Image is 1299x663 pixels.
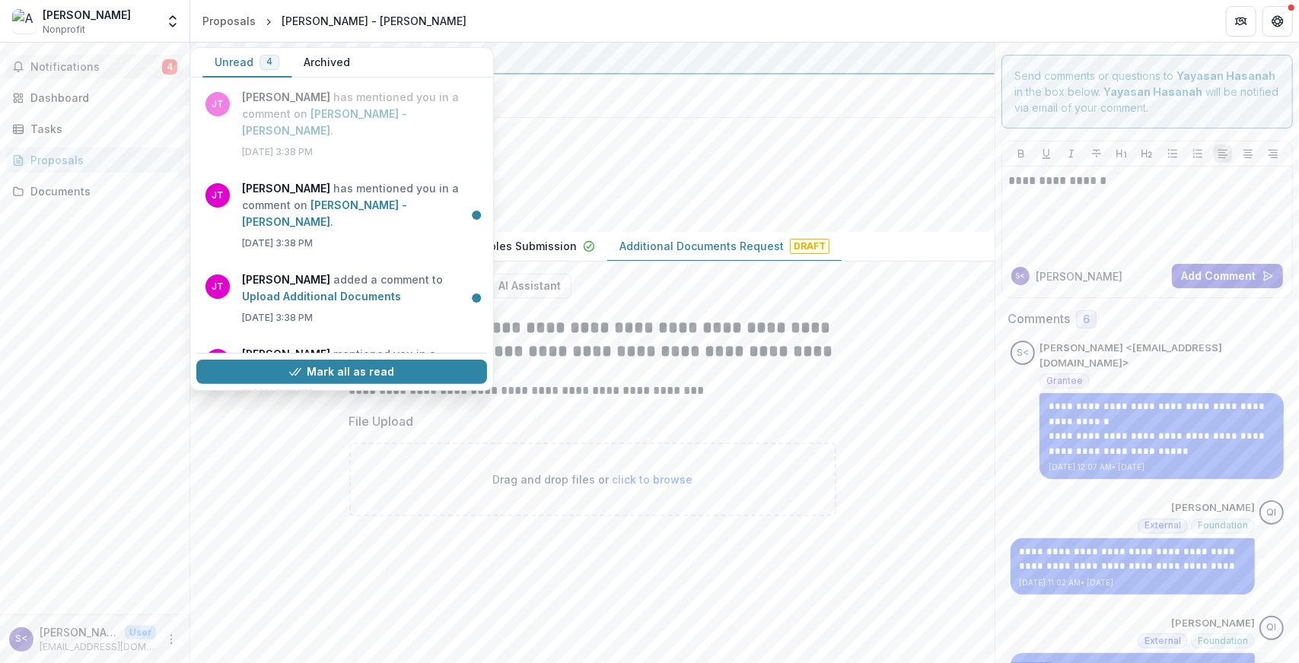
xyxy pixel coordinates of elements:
p: [EMAIL_ADDRESS][DOMAIN_NAME] [40,640,156,654]
h2: Comments [1008,312,1070,326]
span: Notifications [30,61,162,74]
button: Mark all as read [196,360,487,384]
button: Underline [1037,144,1055,163]
strong: Yayasan Hasanah [1103,85,1202,98]
p: File Upload [349,412,414,430]
button: Bold [1012,144,1030,163]
span: Grantee [1046,376,1083,386]
div: Proposals [202,13,256,29]
div: Documents [30,183,171,199]
button: More [162,630,180,649]
div: Samihah Ibrahim <abrahamventure23@gmail.com> [15,634,27,644]
div: [PERSON_NAME] [43,7,131,23]
div: Dashboard [30,90,171,106]
p: [DATE] 11:02 AM • [DATE] [1020,577,1246,588]
p: has mentioned you in a comment on . [242,180,478,230]
img: Abraham Venture [12,9,37,33]
button: Italicize [1062,144,1081,163]
button: Open entity switcher [162,6,183,36]
p: has mentioned you in a comment on . [242,89,478,139]
div: [PERSON_NAME] - [PERSON_NAME] [282,13,466,29]
a: Proposals [6,148,183,173]
p: mentioned you in a comment to [242,346,478,379]
nav: breadcrumb [196,10,473,32]
a: [PERSON_NAME] - [PERSON_NAME] [242,198,407,228]
a: Upload Additional Documents [242,290,401,303]
p: [PERSON_NAME] [1036,268,1122,284]
span: External [1145,520,1181,531]
h2: [PERSON_NAME] - [PERSON_NAME] [202,130,958,148]
p: [PERSON_NAME] <[EMAIL_ADDRESS][DOMAIN_NAME]> [1040,341,1284,370]
a: Documents [6,179,183,204]
button: AI Assistant [471,274,571,298]
button: Add Comment [1172,264,1283,288]
button: Bullet List [1164,144,1182,163]
p: Drag and drop files or [492,471,692,487]
p: added a comment to [242,271,478,305]
div: Tasks [30,121,171,137]
a: Proposals [196,10,262,32]
a: Dashboard [6,85,183,110]
p: [DATE] 12:07 AM • [DATE] [1049,462,1275,473]
button: Get Help [1262,6,1293,36]
button: Heading 1 [1113,144,1131,163]
span: 4 [266,56,272,67]
div: Qistina Izahan [1267,623,1277,633]
a: [PERSON_NAME] - [PERSON_NAME] [242,107,407,137]
p: [PERSON_NAME] <[EMAIL_ADDRESS][DOMAIN_NAME]> [40,624,119,640]
span: Nonprofit [43,23,85,36]
button: Unread [202,48,291,78]
span: click to browse [612,473,692,486]
div: Samihah Ibrahim <abrahamventure23@gmail.com> [1016,272,1026,280]
button: Align Left [1214,144,1232,163]
div: Yayasan Hasanah [202,49,982,67]
p: [PERSON_NAME] [1171,500,1255,515]
p: Additional Documents Request [619,238,784,254]
div: Samihah Ibrahim <abrahamventure23@gmail.com> [1017,348,1029,358]
button: Notifications4 [6,55,183,79]
button: Partners [1226,6,1256,36]
span: Draft [790,239,829,254]
button: Ordered List [1189,144,1207,163]
span: 4 [162,59,177,75]
button: Align Right [1264,144,1282,163]
strong: Yayasan Hasanah [1176,69,1275,82]
p: T1 Deliverables Submission [430,238,577,254]
span: Foundation [1198,636,1248,646]
span: External [1145,636,1181,646]
p: [PERSON_NAME] [1171,616,1255,631]
div: Qistina Izahan [1267,508,1277,518]
div: Send comments or questions to in the box below. will be notified via email of your comment. [1001,55,1293,128]
button: Strike [1087,144,1106,163]
p: User [125,626,156,639]
span: Foundation [1198,520,1248,531]
a: Tasks [6,116,183,141]
button: Align Center [1239,144,1257,163]
button: Heading 2 [1138,144,1156,163]
div: Proposals [30,152,171,168]
span: 6 [1083,313,1090,326]
button: Archived [291,48,362,78]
